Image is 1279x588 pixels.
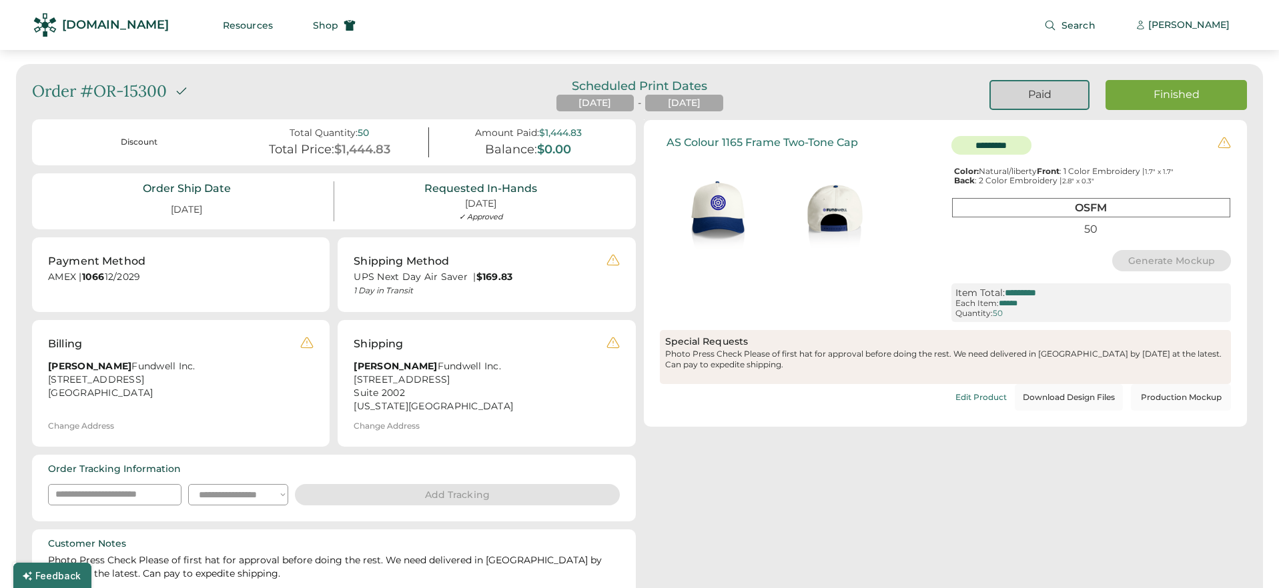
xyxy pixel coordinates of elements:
div: Requested In-Hands [424,181,537,196]
div: [DATE] [578,97,611,110]
div: $0.00 [537,143,571,157]
div: Item Total: [955,287,1005,299]
div: $1,444.83 [334,143,390,157]
div: [DATE] [668,97,701,110]
div: Balance: [485,143,537,157]
img: generate-image [777,154,893,271]
button: Search [1028,12,1112,39]
strong: Color: [954,166,979,176]
div: Amount Paid: [475,127,539,139]
div: Edit Product [955,393,1007,402]
span: Shop [313,21,338,30]
div: Change Address [354,421,420,431]
button: Shop [297,12,372,39]
div: Paid [1007,87,1072,102]
strong: [PERSON_NAME] [354,360,437,372]
button: Generate Mockup [1112,250,1232,271]
div: AMEX | 12/2029 [48,271,314,287]
strong: Front [1037,166,1059,176]
div: Special Requests [665,335,1226,349]
span: Search [1061,21,1096,30]
div: Each Item: [955,299,999,308]
div: [PERSON_NAME] [1148,19,1230,32]
div: Fundwell Inc. [STREET_ADDRESS] Suite 2002 [US_STATE][GEOGRAPHIC_DATA] [354,360,606,413]
div: AS Colour 1165 Frame Two-Tone Cap [667,136,858,149]
div: Shipping [354,336,403,352]
div: Total Quantity: [290,127,358,139]
div: Change Address [48,421,114,431]
div: Photo Press Check Please of first hat for approval before doing the rest. We need delivered in [G... [665,349,1226,379]
strong: 1066 [82,271,105,283]
div: Scheduled Print Dates [556,80,723,92]
div: ✓ Approved [459,212,502,221]
font: 1.7" x 1.7" [1145,167,1174,176]
div: UPS Next Day Air Saver | [354,271,606,284]
div: Total Price: [269,143,334,157]
div: [DATE] [155,198,218,222]
strong: Back [954,175,975,185]
img: Rendered Logo - Screens [33,13,57,37]
div: Order Ship Date [143,181,231,196]
div: $1,444.83 [539,127,582,139]
button: Add Tracking [295,484,620,505]
strong: $169.83 [476,271,513,283]
div: [DATE] [465,197,496,211]
div: Natural/liberty : 1 Color Embroidery | : 2 Color Embroidery | [951,167,1231,186]
div: Photo Press Check Please of first hat for approval before doing the rest. We need delivered in [G... [48,554,620,584]
div: - [638,97,641,110]
div: Order Tracking Information [48,463,181,476]
div: Order #OR-15300 [32,80,167,103]
div: 50 [993,309,1003,318]
div: 50 [358,127,369,139]
img: generate-image [660,154,777,271]
div: Billing [48,336,82,352]
font: 2.8" x 0.3" [1062,177,1094,185]
div: Finished [1122,87,1231,102]
div: Discount [56,137,222,148]
button: Download Design Files [1015,384,1123,411]
div: Payment Method [48,253,145,269]
div: Fundwell Inc. [STREET_ADDRESS] [GEOGRAPHIC_DATA] [48,360,300,400]
button: Production Mockup [1131,384,1231,411]
div: 1 Day in Transit [354,285,606,296]
div: OSFM [952,198,1230,217]
div: Shipping Method [354,253,449,269]
div: [DOMAIN_NAME] [62,17,169,33]
strong: [PERSON_NAME] [48,360,131,372]
div: Customer Notes [48,537,126,551]
div: Quantity: [955,309,993,318]
div: 50 [952,220,1230,238]
button: Resources [207,12,289,39]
